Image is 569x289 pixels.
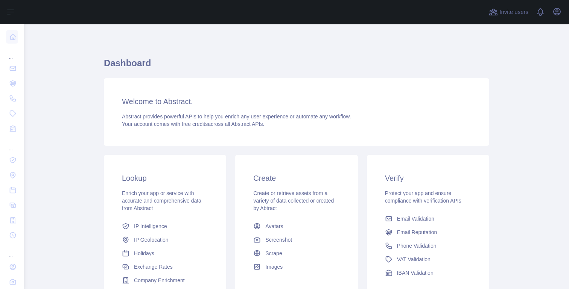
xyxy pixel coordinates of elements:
[487,6,530,18] button: Invite users
[253,190,334,211] span: Create or retrieve assets from a variety of data collected or created by Abtract
[119,233,211,247] a: IP Geolocation
[250,260,342,274] a: Images
[104,57,489,75] h1: Dashboard
[122,173,208,183] h3: Lookup
[397,256,431,263] span: VAT Validation
[382,239,474,253] a: Phone Validation
[122,121,264,127] span: Your account comes with across all Abstract APIs.
[122,96,471,107] h3: Welcome to Abstract.
[6,45,18,60] div: ...
[382,225,474,239] a: Email Reputation
[250,219,342,233] a: Avatars
[382,212,474,225] a: Email Validation
[250,247,342,260] a: Scrape
[382,266,474,280] a: IBAN Validation
[397,242,437,250] span: Phone Validation
[134,263,173,271] span: Exchange Rates
[397,269,434,277] span: IBAN Validation
[397,228,437,236] span: Email Reputation
[6,137,18,152] div: ...
[265,222,283,230] span: Avatars
[250,233,342,247] a: Screenshot
[385,190,461,204] span: Protect your app and ensure compliance with verification APIs
[134,250,154,257] span: Holidays
[385,173,471,183] h3: Verify
[182,121,208,127] span: free credits
[119,247,211,260] a: Holidays
[265,250,282,257] span: Scrape
[134,236,169,244] span: IP Geolocation
[119,274,211,287] a: Company Enrichment
[253,173,339,183] h3: Create
[265,263,283,271] span: Images
[499,8,528,17] span: Invite users
[119,219,211,233] a: IP Intelligence
[119,260,211,274] a: Exchange Rates
[397,215,434,222] span: Email Validation
[134,222,167,230] span: IP Intelligence
[122,190,201,211] span: Enrich your app or service with accurate and comprehensive data from Abstract
[134,277,185,284] span: Company Enrichment
[6,244,18,259] div: ...
[382,253,474,266] a: VAT Validation
[122,113,351,120] span: Abstract provides powerful APIs to help you enrich any user experience or automate any workflow.
[265,236,292,244] span: Screenshot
